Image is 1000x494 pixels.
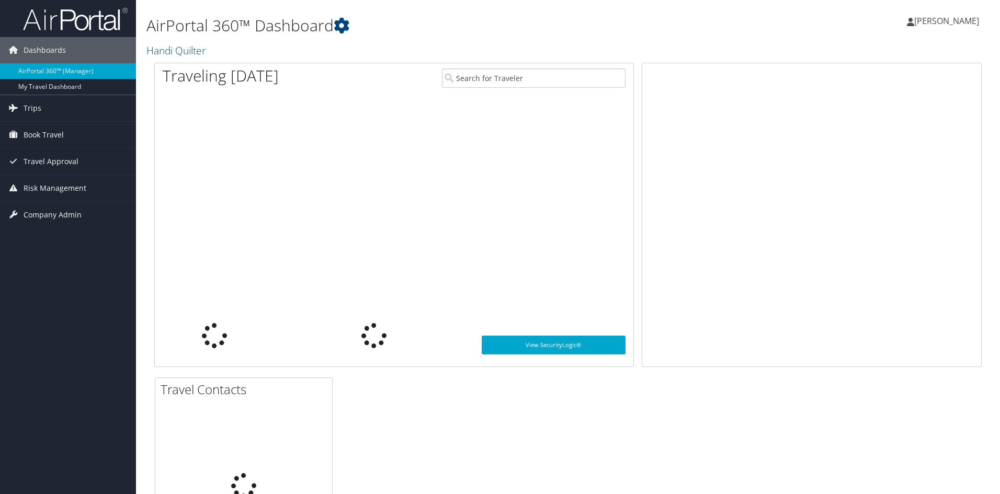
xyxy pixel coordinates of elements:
h2: Travel Contacts [161,381,332,398]
span: Risk Management [24,175,86,201]
a: [PERSON_NAME] [907,5,990,37]
a: View SecurityLogic® [482,336,626,354]
span: Travel Approval [24,148,78,175]
a: Handi Quilter [146,43,208,58]
h1: AirPortal 360™ Dashboard [146,15,709,37]
img: airportal-logo.png [23,7,128,31]
span: [PERSON_NAME] [914,15,979,27]
span: Dashboards [24,37,66,63]
input: Search for Traveler [442,68,626,88]
h1: Traveling [DATE] [163,65,279,87]
span: Company Admin [24,202,82,228]
span: Trips [24,95,41,121]
span: Book Travel [24,122,64,148]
